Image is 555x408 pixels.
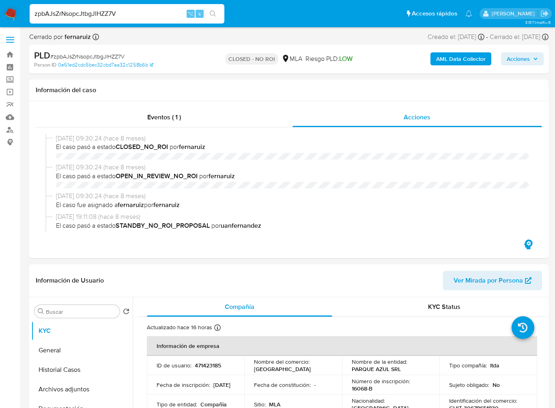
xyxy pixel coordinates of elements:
span: Compañía [225,302,254,311]
p: Identificación del comercio : [449,397,517,404]
span: El caso pasó a estado por [56,221,529,230]
h1: Información de Usuario [36,276,104,285]
p: ltda [490,362,499,369]
p: Tipo compañía : [449,362,487,369]
p: 16068-B [352,385,372,392]
span: - [486,32,488,41]
span: Ver Mirada por Persona [454,271,523,290]
p: [GEOGRAPHIC_DATA] [254,365,311,373]
b: STANDBY_NO_ROI_PROPOSAL [116,221,210,230]
p: Sujeto obligado : [449,381,489,389]
span: s [198,10,201,17]
span: [DATE] 09:30:24 (hace 8 meses) [56,134,529,143]
button: Archivos adjuntos [31,380,133,399]
p: Nombre de la entidad : [352,358,407,365]
b: fernaruiz [179,142,205,151]
button: Historial Casos [31,360,133,380]
span: [DATE] 09:30:24 (hace 8 meses) [56,163,529,172]
b: fernaruiz [118,200,144,209]
b: fernaruiz [153,200,180,209]
button: KYC [31,321,133,341]
b: Person ID [34,61,56,69]
button: General [31,341,133,360]
span: Cerrado por [29,32,91,41]
b: fernaruiz [63,32,91,41]
a: Notificaciones [465,10,472,17]
p: 471423185 [195,362,221,369]
span: Accesos rápidos [412,9,457,18]
span: Acciones [507,52,530,65]
span: [DATE] 19:11:08 (hace 8 meses) [56,212,529,221]
button: Volver al orden por defecto [123,308,129,317]
div: Creado el: [DATE] [428,32,484,41]
b: CLOSED_NO_ROI [116,142,168,151]
span: El caso pasó a estado por [56,172,529,181]
p: [DATE] [213,381,230,389]
a: 0e51ed2cdc5bec32cbd7aa32c1258b6b [58,61,153,69]
p: CLOSED - NO ROI [225,53,278,65]
p: Compañia [200,401,227,408]
b: fernaruiz [209,171,235,181]
p: Fecha de inscripción : [157,381,210,389]
p: PARQUE AZUL SRL [352,365,401,373]
span: El caso fue asignado a por [56,201,529,209]
p: jessica.fukman@mercadolibre.com [492,10,538,17]
button: Acciones [501,52,544,65]
p: ID de usuario : [157,362,191,369]
p: Nombre del comercio : [254,358,310,365]
span: Acciones [404,112,430,122]
button: search-icon [204,8,221,19]
h1: Información del caso [36,86,542,94]
p: Actualizado hace 16 horas [147,324,212,331]
b: uanfernandez [221,221,261,230]
p: - [314,381,316,389]
p: Número de inscripción : [352,378,410,385]
input: Buscar usuario o caso... [30,9,224,19]
p: Nacionalidad : [352,397,385,404]
p: No [493,381,500,389]
span: [DATE] 09:30:24 (hace 8 meses) [56,192,529,201]
span: # zpbAJsZrNsopcJtbgJlHZZ7V [50,52,125,60]
span: KYC Status [428,302,460,311]
span: LOW [339,54,353,63]
button: Ver Mirada por Persona [443,271,542,290]
p: Sitio : [254,401,266,408]
a: Salir [540,9,549,18]
span: Riesgo PLD: [305,54,353,63]
b: AML Data Collector [436,52,486,65]
span: Eventos ( 1 ) [147,112,181,122]
span: El caso pasó a estado por [56,142,529,151]
button: AML Data Collector [430,52,491,65]
b: OPEN_IN_REVIEW_NO_ROI [116,171,198,181]
p: Tipo de entidad : [157,401,197,408]
div: Cerrado el: [DATE] [490,32,549,41]
p: MLA [269,401,280,408]
span: ⌥ [187,10,194,17]
input: Buscar [46,308,116,315]
button: Buscar [38,308,44,315]
div: MLA [282,54,302,63]
b: PLD [34,49,50,62]
th: Información de empresa [147,336,537,356]
p: Fecha de constitución : [254,381,311,389]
